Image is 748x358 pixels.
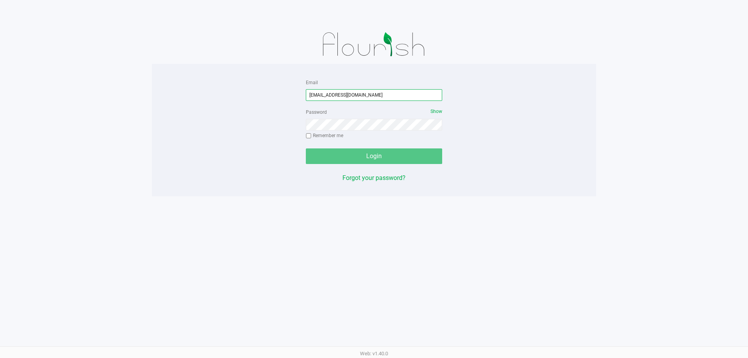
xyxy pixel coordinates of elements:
span: Show [430,109,442,114]
label: Email [306,79,318,86]
span: Web: v1.40.0 [360,351,388,356]
label: Remember me [306,132,343,139]
button: Forgot your password? [342,173,406,183]
label: Password [306,109,327,116]
input: Remember me [306,133,311,139]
